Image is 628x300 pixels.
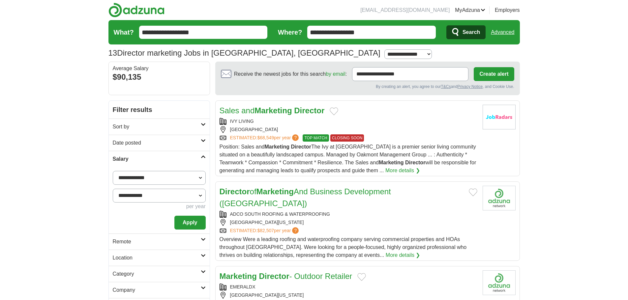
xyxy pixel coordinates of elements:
[483,105,516,129] img: Company logo
[483,270,516,295] img: Company logo
[264,144,289,150] strong: Marketing
[220,284,477,290] div: EMERALDX
[457,84,483,89] a: Privacy Notice
[220,292,477,299] div: [GEOGRAPHIC_DATA][US_STATE]
[220,211,477,218] div: ADCO SOUTH ROOFING & WATERPROOFING
[113,155,201,163] h2: Salary
[109,135,210,151] a: Date posted
[113,286,201,294] h2: Company
[108,3,164,17] img: Adzuna logo
[326,71,345,77] a: by email
[234,70,347,78] span: Receive the newest jobs for this search :
[220,144,476,173] span: Position: Sales and The Ivy at [GEOGRAPHIC_DATA] is a premier senior living community situated on...
[259,272,289,281] strong: Director
[221,84,514,90] div: By creating an alert, you agree to our and , and Cookie Use.
[455,6,485,14] a: MyAdzuna
[113,66,206,71] div: Average Salary
[230,227,300,234] a: ESTIMATED:$82,507per year?
[113,71,206,83] div: $90,135
[109,250,210,266] a: Location
[386,251,420,259] a: More details ❯
[220,126,477,133] div: [GEOGRAPHIC_DATA]
[113,270,201,278] h2: Category
[113,123,201,131] h2: Sort by
[113,139,201,147] h2: Date posted
[474,67,514,81] button: Create alert
[292,227,299,234] span: ?
[483,186,516,210] img: Company logo
[220,187,391,208] a: DirectorofMarketingAnd Business Development ([GEOGRAPHIC_DATA])
[109,233,210,250] a: Remote
[385,167,420,175] a: More details ❯
[113,238,201,246] h2: Remote
[220,118,477,125] div: IVY LIVING
[256,187,294,196] strong: Marketing
[294,106,324,115] strong: Director
[109,101,210,119] h2: Filter results
[278,27,302,37] label: Where?
[108,48,380,57] h1: Director marketing Jobs in [GEOGRAPHIC_DATA], [GEOGRAPHIC_DATA]
[257,135,274,140] span: $68,549
[495,6,520,14] a: Employers
[360,6,450,14] li: [EMAIL_ADDRESS][DOMAIN_NAME]
[109,266,210,282] a: Category
[230,134,300,142] a: ESTIMATED:$68,549per year?
[108,47,117,59] span: 13
[379,160,404,165] strong: Marketing
[220,187,250,196] strong: Director
[292,134,299,141] span: ?
[291,144,311,150] strong: Director
[469,188,477,196] button: Add to favorite jobs
[113,254,201,262] h2: Location
[405,160,425,165] strong: Director
[463,26,480,39] span: Search
[303,134,329,142] span: TOP MATCH
[220,272,352,281] a: Marketing Director- Outdoor Retailer
[220,272,257,281] strong: Marketing
[220,236,467,258] span: Overview Were a leading roofing and waterproofing company serving commercial properties and HOAs ...
[441,84,451,89] a: T&Cs
[114,27,134,37] label: What?
[113,203,206,210] div: per year
[174,216,205,230] button: Apply
[330,107,338,115] button: Add to favorite jobs
[491,26,514,39] a: Advanced
[220,219,477,226] div: [GEOGRAPHIC_DATA][US_STATE]
[357,273,366,281] button: Add to favorite jobs
[109,151,210,167] a: Salary
[257,228,274,233] span: $82,507
[109,119,210,135] a: Sort by
[109,282,210,298] a: Company
[446,25,486,39] button: Search
[330,134,364,142] span: CLOSING SOON
[254,106,292,115] strong: Marketing
[220,106,325,115] a: Sales andMarketing Director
